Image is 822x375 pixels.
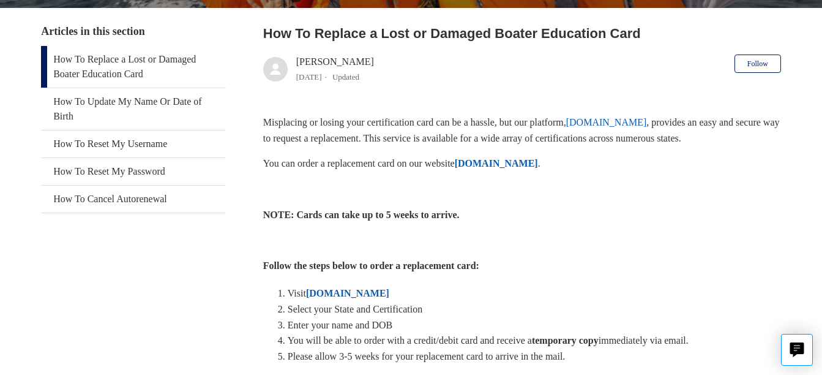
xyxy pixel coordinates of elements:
a: [DOMAIN_NAME] [306,288,389,298]
button: Live chat [781,334,813,366]
strong: Follow the steps below to order a replacement card: [263,260,479,271]
a: How To Replace a Lost or Damaged Boater Education Card [41,46,226,88]
button: Follow Article [734,55,781,73]
strong: NOTE: Cards can take up to 5 weeks to arrive. [263,210,460,220]
a: How To Reset My Username [41,131,226,157]
span: Visit [288,288,306,298]
p: Misplacing or losing your certification card can be a hassle, but our platform, , provides an eas... [263,115,781,146]
span: . [538,158,540,169]
h2: How To Replace a Lost or Damaged Boater Education Card [263,23,781,44]
time: 04/08/2025, 12:48 [296,72,322,81]
a: How To Reset My Password [41,158,226,185]
strong: temporary copy [532,335,599,346]
span: Articles in this section [41,25,144,37]
span: Select your State and Certification [288,304,422,314]
div: [PERSON_NAME] [296,55,374,84]
span: Enter your name and DOB [288,320,393,330]
a: How To Update My Name Or Date of Birth [41,88,226,130]
a: How To Cancel Autorenewal [41,186,226,213]
span: You can order a replacement card on our website [263,158,455,169]
span: Please allow 3-5 weeks for your replacement card to arrive in the mail. [288,351,566,362]
li: Updated [332,72,359,81]
span: You will be able to order with a credit/debit card and receive a immediately via email. [288,335,689,346]
a: [DOMAIN_NAME] [566,117,647,127]
a: [DOMAIN_NAME] [455,158,538,169]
